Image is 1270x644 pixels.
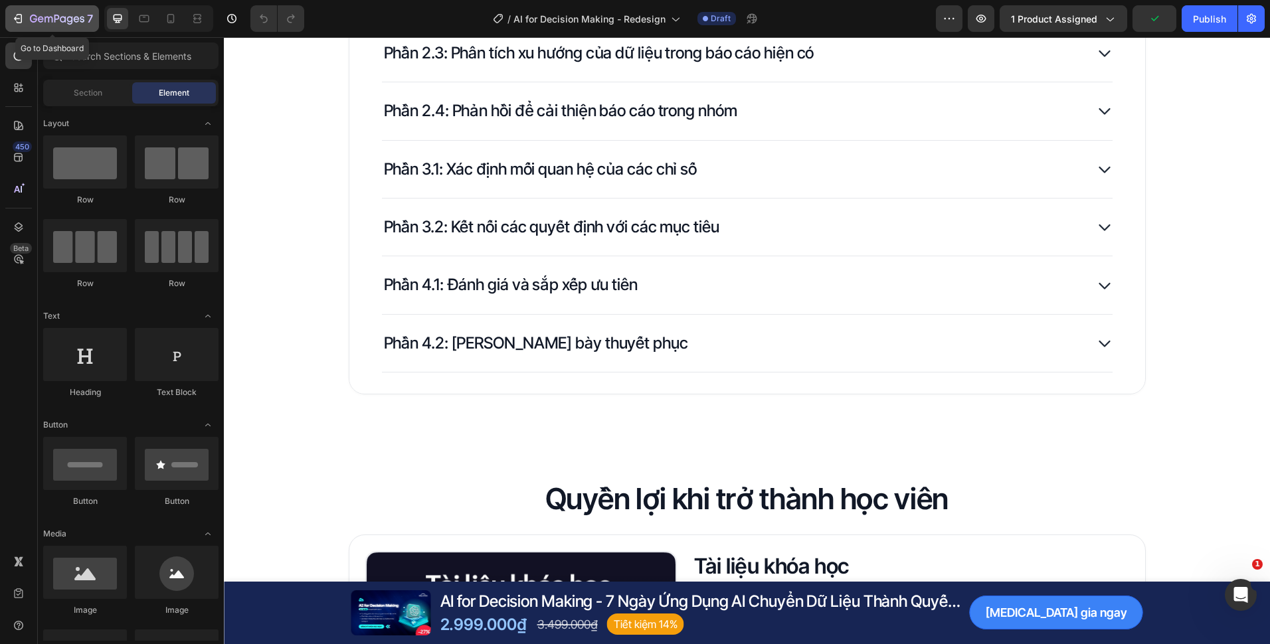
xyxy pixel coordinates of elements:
button: 7 [5,5,99,32]
p: Phần 4.2: [PERSON_NAME] bày thuyết phục [160,295,464,317]
span: Text [43,310,60,322]
p: Phần 3.2: Kết nối các quyết định với các mục tiêu [160,179,496,201]
div: Image [135,604,219,616]
span: / [507,12,511,26]
p: Phần 4.1: Đánh giá và sắp xếp ưu tiên [160,237,414,258]
div: 450 [13,141,32,152]
span: Layout [43,118,69,129]
div: Undo/Redo [250,5,304,32]
span: Draft [711,13,731,25]
div: Button [43,495,127,507]
span: Toggle open [197,414,219,436]
p: Phần 2.3: Phân tích xu hướng của dữ liệu trong báo cáo hiện có [160,5,590,27]
h2: Tài liệu khóa học [469,514,905,544]
h2: Quyền lợi khi trở thành học viên [125,442,922,481]
input: Search Sections & Elements [43,42,219,69]
span: Toggle open [197,305,219,327]
span: Toggle open [197,113,219,134]
span: 1 [1252,559,1263,570]
span: Section [74,87,102,99]
button: Publish [1182,5,1237,32]
div: Text Block [135,386,219,398]
span: AI for Decision Making - Redesign [513,12,666,26]
div: 3.499.000₫ [312,577,375,598]
div: Button [135,495,219,507]
p: Phần 2.4: Phản hồi để cải thiện báo cáo trong nhóm [160,63,513,84]
p: [MEDICAL_DATA] gia ngay [762,566,903,584]
div: Publish [1193,12,1226,26]
button: 1 product assigned [1000,5,1127,32]
iframe: Intercom live chat [1225,579,1257,611]
span: Element [159,87,189,99]
span: Button [43,419,68,431]
div: Row [135,278,219,289]
div: Heading [43,386,127,398]
div: Row [43,194,127,206]
pre: Tiết kiệm 14% [383,576,460,598]
div: Row [135,194,219,206]
iframe: Design area [224,37,1270,644]
div: Row [43,278,127,289]
div: Image [43,604,127,616]
p: Phần 3.1: Xác định mối quan hệ của các chỉ số [160,121,474,143]
span: 1 product assigned [1011,12,1097,26]
span: Media [43,528,66,540]
button: <p>Tham gia ngay</p> [746,558,919,592]
p: 7 [87,11,93,27]
span: Toggle open [197,523,219,544]
div: Beta [10,243,32,254]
